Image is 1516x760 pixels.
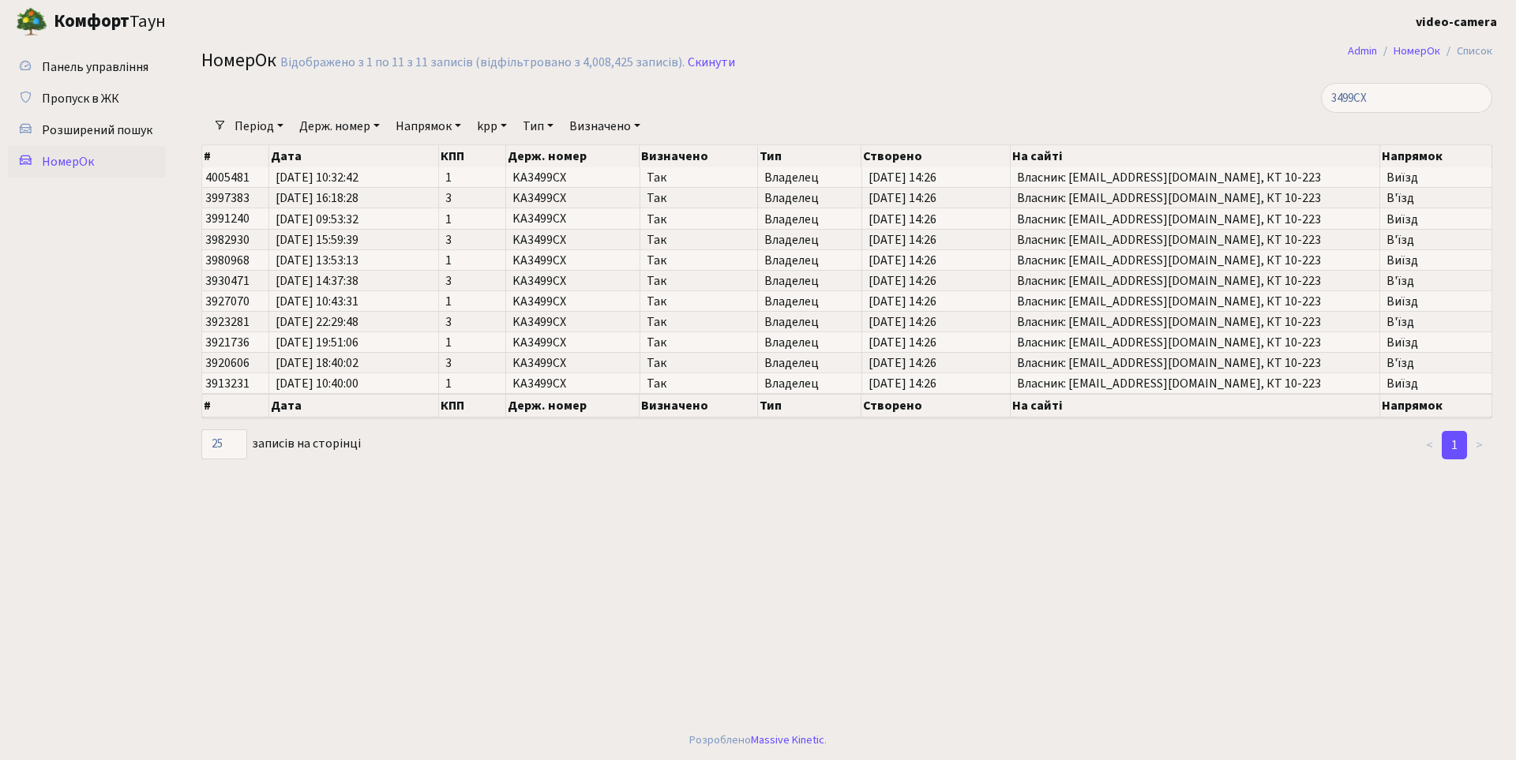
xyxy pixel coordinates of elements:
span: [DATE] 14:26 [869,336,1004,349]
span: Так [647,316,751,328]
th: КПП [439,145,506,167]
span: 3982930 [205,231,250,249]
span: [DATE] 14:26 [869,275,1004,287]
span: 1 [445,336,499,349]
th: Дата [269,145,439,167]
span: Владелец [764,213,855,226]
span: 3921736 [205,334,250,351]
div: Відображено з 1 по 11 з 11 записів (відфільтровано з 4,008,425 записів). [280,55,685,70]
span: НомерОк [201,47,276,74]
span: KA3499CX [512,211,566,228]
button: Переключити навігацію [197,9,237,35]
span: В'їзд [1387,316,1485,328]
a: Панель управління [8,51,166,83]
span: Так [647,213,751,226]
th: На сайті [1011,145,1380,167]
th: Тип [758,145,862,167]
span: В'їзд [1387,275,1485,287]
span: Владелец [764,336,855,349]
span: Виїзд [1387,213,1485,226]
span: 3930471 [205,272,250,290]
div: Розроблено . [689,732,827,749]
nav: breadcrumb [1324,35,1516,68]
a: Admin [1348,43,1377,59]
span: 3 [445,234,499,246]
th: Напрямок [1380,145,1492,167]
span: 1 [445,171,499,184]
span: 1 [445,213,499,226]
span: Так [647,192,751,204]
span: Владелец [764,295,855,308]
a: Напрямок [389,113,467,140]
span: KA3499CX [512,354,566,372]
span: Панель управління [42,58,148,76]
span: KA3499CX [512,252,566,269]
span: 3913231 [205,375,250,392]
span: Власник: [EMAIL_ADDRESS][DOMAIN_NAME], КТ 10-223 [1017,234,1373,246]
a: Період [228,113,290,140]
a: 1 [1442,431,1467,459]
span: Власник: [EMAIL_ADDRESS][DOMAIN_NAME], КТ 10-223 [1017,213,1373,226]
span: Власник: [EMAIL_ADDRESS][DOMAIN_NAME], КТ 10-223 [1017,377,1373,390]
span: [DATE] 14:26 [869,171,1004,184]
span: Пропуск в ЖК [42,90,119,107]
span: [DATE] 22:29:48 [276,316,432,328]
span: В'їзд [1387,234,1485,246]
th: Держ. номер [506,394,640,417]
span: [DATE] 14:26 [869,213,1004,226]
span: [DATE] 15:59:39 [276,234,432,246]
span: 1 [445,254,499,267]
span: KA3499CX [512,231,566,249]
span: [DATE] 10:40:00 [276,377,432,390]
span: Власник: [EMAIL_ADDRESS][DOMAIN_NAME], КТ 10-223 [1017,336,1373,349]
a: Пропуск в ЖК [8,83,166,114]
a: Тип [516,113,560,140]
span: Так [647,171,751,184]
span: Власник: [EMAIL_ADDRESS][DOMAIN_NAME], КТ 10-223 [1017,171,1373,184]
span: 3923281 [205,313,250,331]
span: НомерОк [42,153,94,170]
a: Визначено [563,113,647,140]
span: Владелец [764,254,855,267]
a: Massive Kinetic [751,732,824,748]
img: logo.png [16,6,47,38]
a: video-camera [1416,13,1497,32]
span: [DATE] 14:26 [869,316,1004,328]
span: [DATE] 14:37:38 [276,275,432,287]
span: Виїзд [1387,336,1485,349]
span: 3927070 [205,293,250,310]
span: Так [647,254,751,267]
span: [DATE] 09:53:32 [276,213,432,226]
th: Тип [758,394,862,417]
span: [DATE] 19:51:06 [276,336,432,349]
span: Виїзд [1387,171,1485,184]
span: Владелец [764,275,855,287]
a: Держ. номер [293,113,386,140]
a: kpp [471,113,513,140]
span: 3991240 [205,211,250,228]
th: Дата [269,394,439,417]
span: Владелец [764,234,855,246]
input: Пошук... [1321,83,1492,113]
a: НомерОк [1394,43,1440,59]
span: Власник: [EMAIL_ADDRESS][DOMAIN_NAME], КТ 10-223 [1017,275,1373,287]
span: Так [647,295,751,308]
span: 3 [445,316,499,328]
span: Виїзд [1387,295,1485,308]
span: Владелец [764,192,855,204]
span: [DATE] 14:26 [869,254,1004,267]
th: # [202,145,269,167]
span: В'їзд [1387,192,1485,204]
span: 3997383 [205,189,250,207]
span: [DATE] 14:26 [869,192,1004,204]
span: [DATE] 18:40:02 [276,357,432,369]
th: Створено [861,394,1010,417]
th: Визначено [640,394,757,417]
b: Комфорт [54,9,129,34]
span: 1 [445,295,499,308]
a: Розширений пошук [8,114,166,146]
span: В'їзд [1387,357,1485,369]
th: Напрямок [1380,394,1492,417]
span: [DATE] 14:26 [869,234,1004,246]
span: [DATE] 10:32:42 [276,171,432,184]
